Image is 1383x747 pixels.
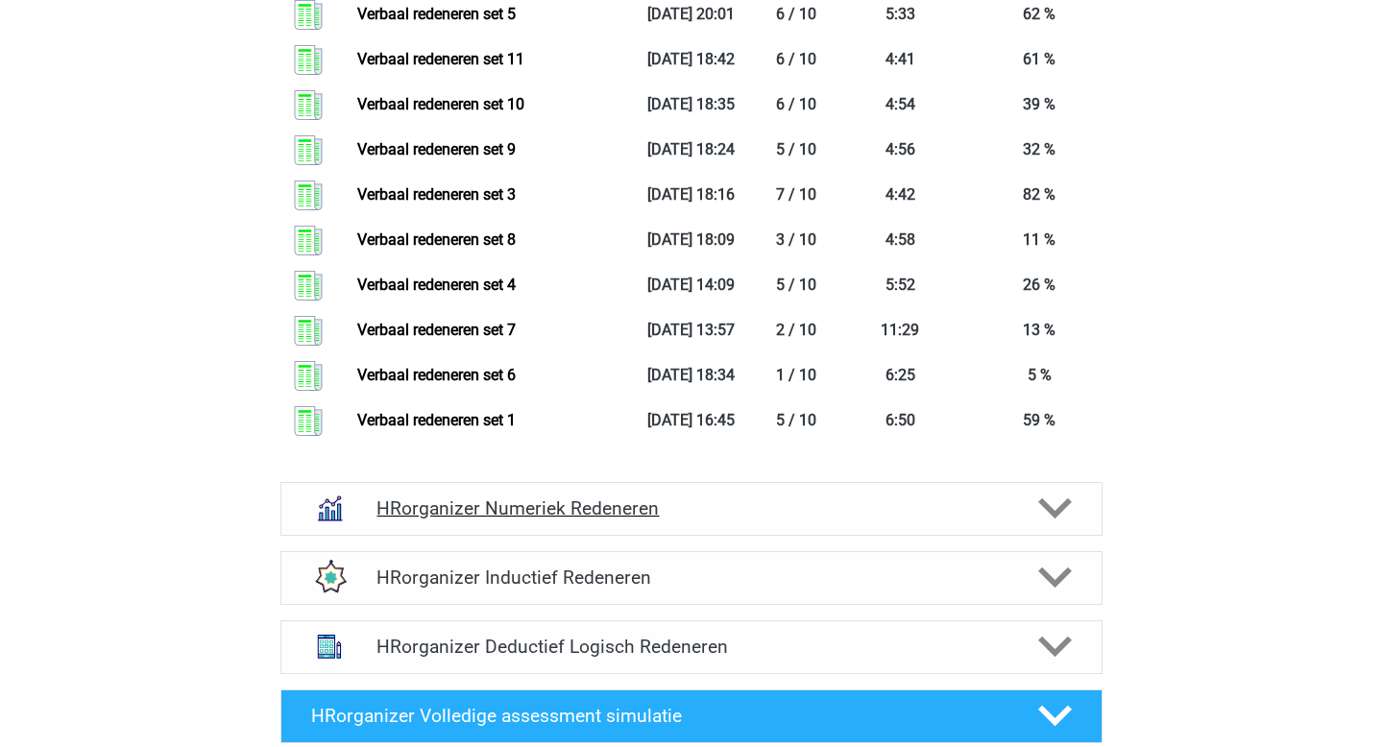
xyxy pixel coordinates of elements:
a: Verbaal redeneren set 8 [357,230,516,249]
a: abstracte matrices HRorganizer Deductief Logisch Redeneren [273,620,1110,674]
a: Verbaal redeneren set 1 [357,411,516,429]
a: Verbaal redeneren set 5 [357,5,516,23]
a: HRorganizer Volledige assessment simulatie [273,689,1110,743]
a: Verbaal redeneren set 11 [357,50,524,68]
a: Verbaal redeneren set 4 [357,276,516,294]
h4: HRorganizer Inductief Redeneren [376,566,1006,589]
img: figuurreeksen [304,552,354,602]
a: Verbaal redeneren set 6 [357,366,516,384]
a: figuurreeksen HRorganizer Inductief Redeneren [273,551,1110,605]
img: numeriek redeneren [304,483,354,533]
a: Verbaal redeneren set 9 [357,140,516,158]
img: abstracte matrices [304,621,354,671]
a: numeriek redeneren HRorganizer Numeriek Redeneren [273,482,1110,536]
h4: HRorganizer Volledige assessment simulatie [311,705,1007,727]
h4: HRorganizer Deductief Logisch Redeneren [376,636,1006,658]
a: Verbaal redeneren set 10 [357,95,524,113]
a: Verbaal redeneren set 7 [357,321,516,339]
a: Verbaal redeneren set 3 [357,185,516,204]
h4: HRorganizer Numeriek Redeneren [376,497,1006,519]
